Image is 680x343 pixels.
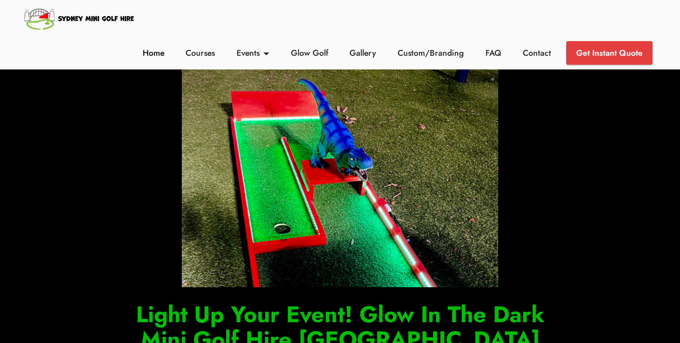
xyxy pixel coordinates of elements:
[520,47,553,59] a: Contact
[395,47,467,59] a: Custom/Branding
[182,60,499,287] img: Glow In the Dark Mini Golf Hire Sydney
[23,5,136,32] img: Sydney Mini Golf Hire
[140,47,167,59] a: Home
[183,47,218,59] a: Courses
[288,47,331,59] a: Glow Golf
[566,41,653,65] a: Get Instant Quote
[483,47,504,59] a: FAQ
[234,47,272,59] a: Events
[347,47,379,59] a: Gallery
